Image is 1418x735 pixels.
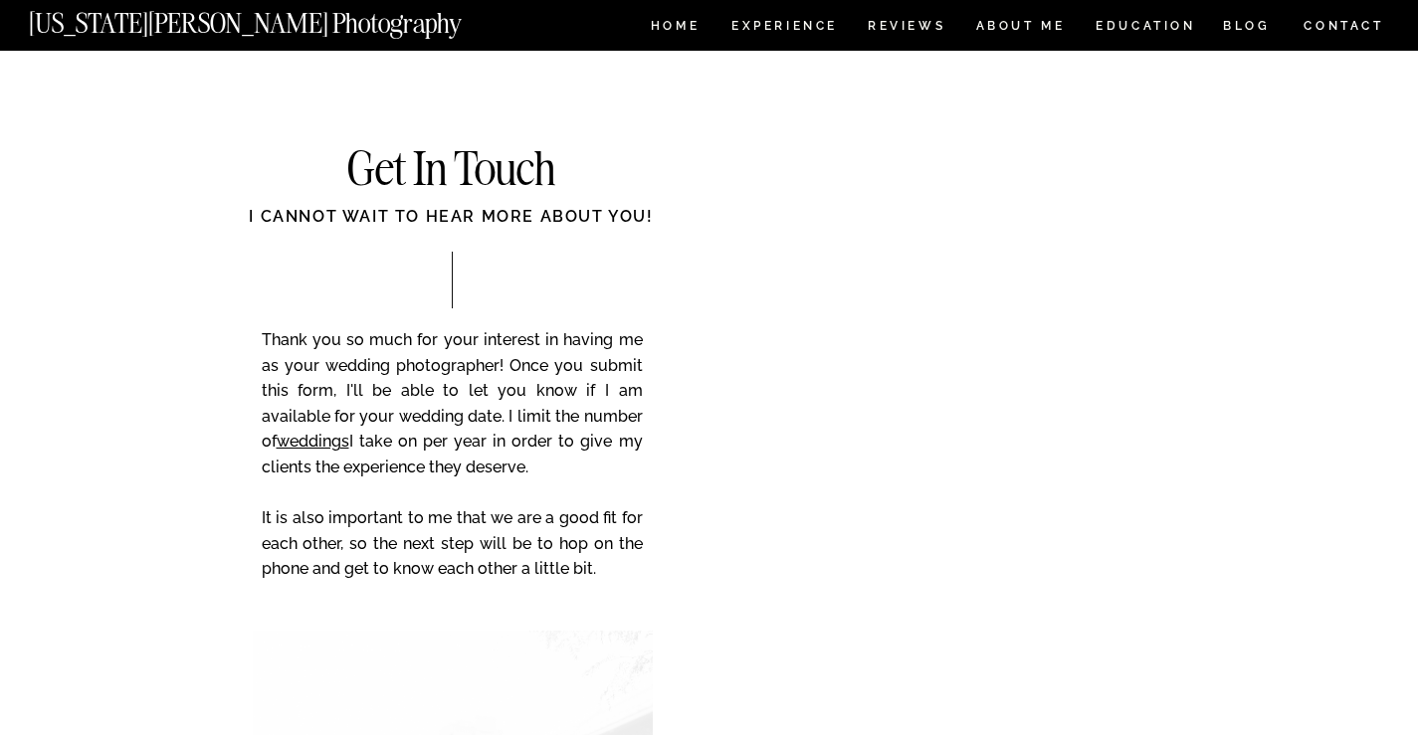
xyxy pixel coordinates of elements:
a: CONTACT [1303,15,1385,37]
h2: Get In Touch [252,146,652,195]
a: [US_STATE][PERSON_NAME] Photography [29,10,528,27]
a: EDUCATION [1094,20,1198,37]
a: REVIEWS [868,20,942,37]
a: ABOUT ME [975,20,1066,37]
p: Thank you so much for your interest in having me as your wedding photographer! Once you submit th... [262,327,643,610]
div: I cannot wait to hear more about you! [172,205,731,251]
a: HOME [647,20,704,37]
a: BLOG [1223,20,1271,37]
a: weddings [277,432,349,451]
a: Experience [731,20,836,37]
